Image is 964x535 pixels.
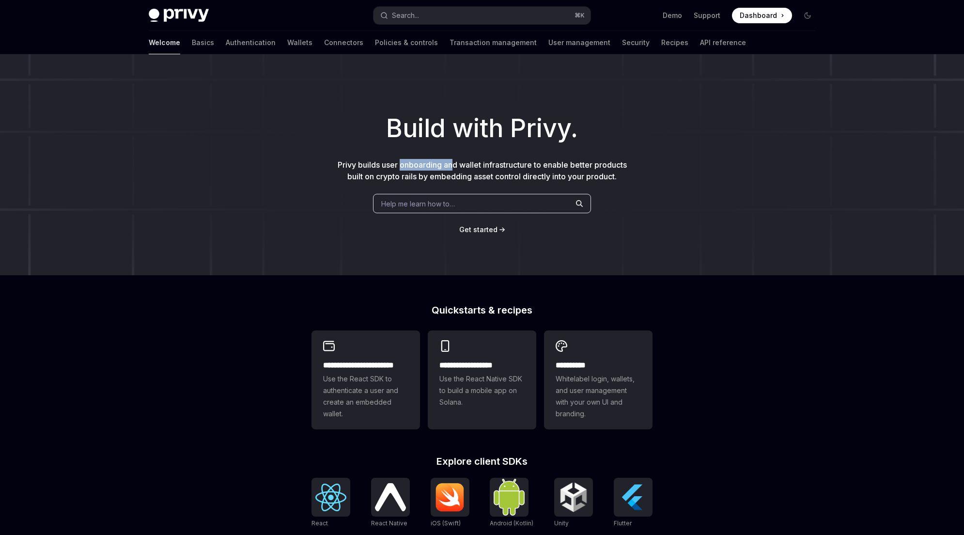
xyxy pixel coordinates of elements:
a: Authentication [226,31,276,54]
button: Search...⌘K [373,7,591,24]
span: Dashboard [740,11,777,20]
button: Toggle dark mode [800,8,815,23]
img: React [315,484,346,511]
img: Flutter [618,482,649,513]
a: Android (Kotlin)Android (Kotlin) [490,478,533,528]
a: Dashboard [732,8,792,23]
span: Android (Kotlin) [490,519,533,527]
a: Welcome [149,31,180,54]
span: Help me learn how to… [381,199,455,209]
span: Whitelabel login, wallets, and user management with your own UI and branding. [556,373,641,420]
a: iOS (Swift)iOS (Swift) [431,478,469,528]
a: ReactReact [311,478,350,528]
a: Basics [192,31,214,54]
a: UnityUnity [554,478,593,528]
a: Transaction management [450,31,537,54]
span: Get started [459,225,498,234]
img: dark logo [149,9,209,22]
a: Demo [663,11,682,20]
img: Unity [558,482,589,513]
span: ⌘ K [575,12,585,19]
span: iOS (Swift) [431,519,461,527]
a: Get started [459,225,498,235]
h2: Quickstarts & recipes [311,305,653,315]
span: Use the React SDK to authenticate a user and create an embedded wallet. [323,373,408,420]
a: Support [694,11,720,20]
span: Privy builds user onboarding and wallet infrastructure to enable better products built on crypto ... [338,160,627,181]
span: React [311,519,328,527]
a: Connectors [324,31,363,54]
span: React Native [371,519,407,527]
img: React Native [375,483,406,511]
a: **** **** **** ***Use the React Native SDK to build a mobile app on Solana. [428,330,536,429]
a: Security [622,31,650,54]
a: Recipes [661,31,688,54]
h2: Explore client SDKs [311,456,653,466]
a: User management [548,31,610,54]
span: Flutter [614,519,632,527]
a: API reference [700,31,746,54]
h1: Build with Privy. [16,110,948,147]
a: Wallets [287,31,312,54]
a: FlutterFlutter [614,478,653,528]
a: Policies & controls [375,31,438,54]
span: Use the React Native SDK to build a mobile app on Solana. [439,373,525,408]
div: Search... [392,10,419,21]
a: React NativeReact Native [371,478,410,528]
img: iOS (Swift) [435,483,466,512]
img: Android (Kotlin) [494,479,525,515]
a: **** *****Whitelabel login, wallets, and user management with your own UI and branding. [544,330,653,429]
span: Unity [554,519,569,527]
